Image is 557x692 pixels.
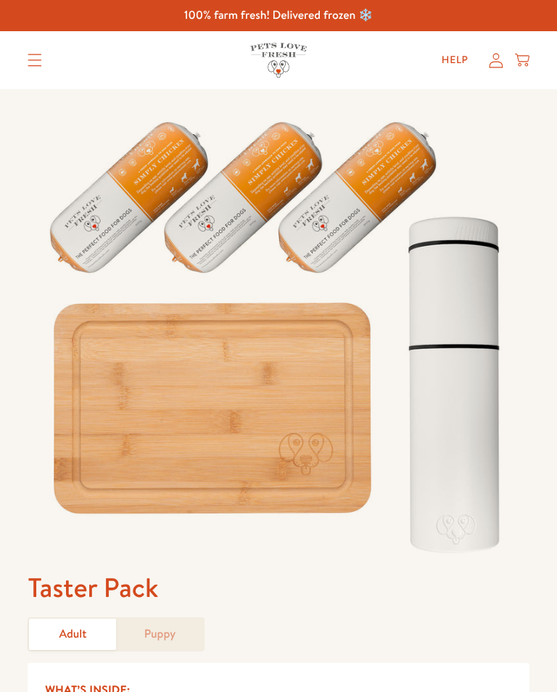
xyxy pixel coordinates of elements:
img: Taster Pack - Adult [28,89,529,570]
a: Puppy [116,619,203,650]
a: Adult [29,619,116,650]
summary: Translation missing: en.sections.header.menu [16,42,54,78]
img: Pets Love Fresh [250,43,307,77]
h1: Taster Pack [28,570,529,605]
a: Help [430,46,480,75]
